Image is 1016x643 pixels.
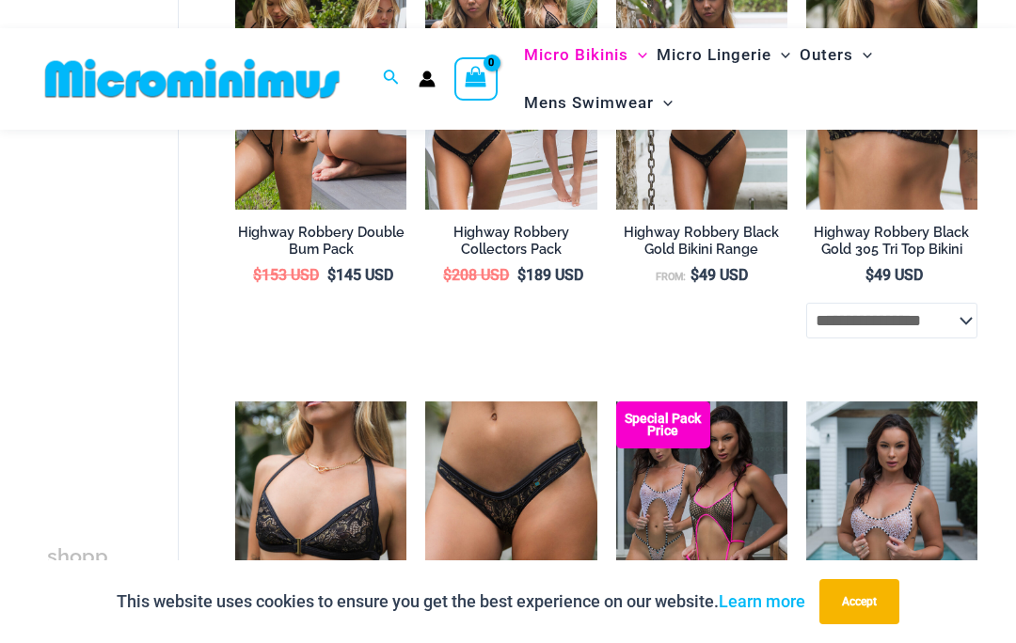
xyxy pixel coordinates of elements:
img: MM SHOP LOGO FLAT [38,57,347,100]
span: shopping [47,544,108,601]
span: Menu Toggle [771,31,790,79]
a: Search icon link [383,67,400,90]
a: OutersMenu ToggleMenu Toggle [795,31,877,79]
span: Outers [800,31,853,79]
span: $ [691,266,699,284]
p: This website uses cookies to ensure you get the best experience on our website. [117,588,805,616]
nav: Site Navigation [516,28,978,130]
h2: Highway Robbery Double Bum Pack [235,224,406,259]
bdi: 189 USD [517,266,583,284]
h2: Highway Robbery Black Gold 305 Tri Top Bikini [806,224,977,259]
bdi: 49 USD [865,266,923,284]
button: Accept [819,579,899,624]
iframe: TrustedSite Certified [47,105,216,481]
a: Learn more [719,591,805,611]
a: Highway Robbery Black Gold Bikini Range [616,224,787,266]
a: Micro BikinisMenu ToggleMenu Toggle [519,31,652,79]
span: $ [865,266,874,284]
span: $ [517,266,526,284]
span: $ [253,266,262,284]
a: Highway Robbery Black Gold 305 Tri Top Bikini [806,224,977,266]
a: Account icon link [419,71,436,87]
a: View Shopping Cart, empty [454,57,498,101]
span: $ [327,266,336,284]
span: Menu Toggle [628,31,647,79]
span: Menu Toggle [654,79,673,127]
span: From: [656,271,686,283]
a: Mens SwimwearMenu ToggleMenu Toggle [519,79,677,127]
b: Special Pack Price [616,413,710,437]
bdi: 153 USD [253,266,319,284]
h2: Highway Robbery Black Gold Bikini Range [616,224,787,259]
a: Micro LingerieMenu ToggleMenu Toggle [652,31,795,79]
bdi: 208 USD [443,266,509,284]
h2: Highway Robbery Collectors Pack [425,224,596,259]
span: Mens Swimwear [524,79,654,127]
bdi: 145 USD [327,266,393,284]
bdi: 49 USD [691,266,748,284]
span: Micro Lingerie [657,31,771,79]
a: Highway Robbery Collectors Pack [425,224,596,266]
span: Micro Bikinis [524,31,628,79]
a: Highway Robbery Double Bum Pack [235,224,406,266]
span: $ [443,266,452,284]
span: Menu Toggle [853,31,872,79]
